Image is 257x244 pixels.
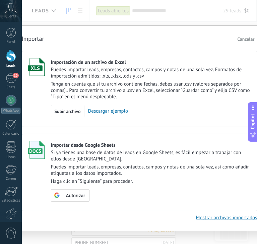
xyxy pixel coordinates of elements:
div: Panel [1,40,21,44]
span: Copilot [250,114,256,129]
div: Importar desde Google Sheets [51,142,251,148]
span: Cancelar [237,36,254,42]
p: Si ya tienes una base de datos de leads en Google Sheets, es fácil empezar a trabajar con ellos d... [51,149,251,162]
div: Leads [1,64,21,68]
p: Puedes importar leads, empresas, contactos, campos y notas de una sola vez. Formatos de importaci... [51,67,251,79]
h3: Importar [22,35,44,44]
div: Estadísticas [1,199,21,203]
button: Cancelar [235,34,257,44]
p: Puedes importar leads, empresas, contactos, campos y notas de una sola vez, así como añadir etiqu... [51,164,251,176]
div: Calendario [1,132,21,136]
p: Tenga en cuenta que si tu archivo contiene fechas, debes usar .csv (valores separados por comas).... [51,81,251,100]
span: Subir archivo [55,109,81,114]
span: Autorizar [66,194,85,198]
span: Cuenta [5,14,16,19]
div: Correo [1,177,21,181]
span: 10 [13,73,18,78]
p: Haga clic en “Siguiente” para proceder. [51,178,251,185]
div: Listas [1,155,21,159]
div: WhatsApp [1,108,20,114]
a: Descargar ejemplo [84,108,128,114]
div: Chats [1,85,21,90]
div: Importación de un archivo de Excel [51,59,251,66]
